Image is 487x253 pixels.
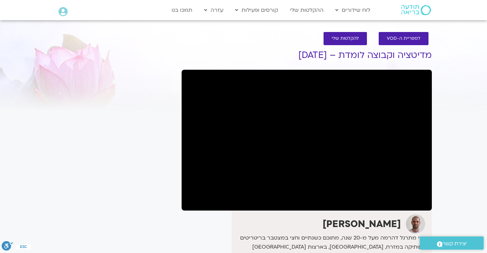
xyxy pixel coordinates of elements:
a: תמכו בנו [168,4,196,17]
span: להקלטות שלי [332,36,359,41]
a: להקלטות שלי [324,32,367,45]
h1: מדיטציה וקבוצה לומדת – [DATE] [182,50,432,60]
strong: [PERSON_NAME] [323,218,401,230]
span: לספריית ה-VOD [387,36,420,41]
a: יצירת קשר [420,236,484,250]
a: לספריית ה-VOD [379,32,428,45]
iframe: מדיטציה וקבוצה לומדת עם דקל קנטי - 17.9.25 [182,70,432,211]
a: לוח שידורים [332,4,374,17]
span: יצירת קשר [443,239,467,248]
a: קורסים ופעילות [232,4,282,17]
img: דקל קנטי [406,214,425,233]
a: עזרה [201,4,227,17]
img: תודעה בריאה [401,5,431,15]
a: ההקלטות שלי [287,4,327,17]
